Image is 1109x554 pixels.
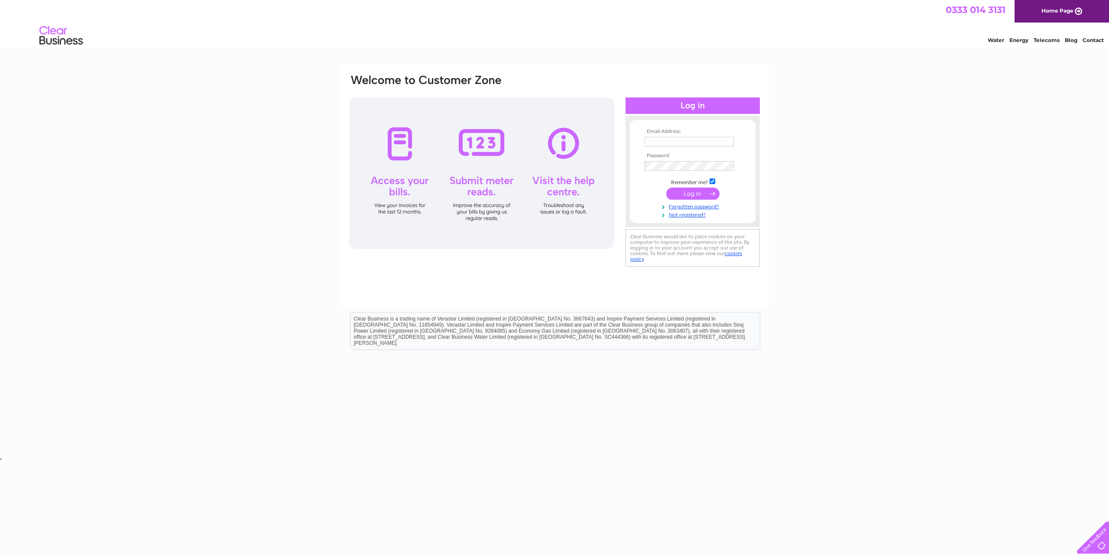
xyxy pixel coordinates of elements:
a: Blog [1065,37,1077,43]
a: 0333 014 3131 [946,4,1005,15]
a: Water [988,37,1004,43]
a: cookies policy [630,250,742,262]
th: Email Address: [642,129,743,135]
a: Forgotten password? [645,202,743,210]
td: Remember me? [642,177,743,186]
a: Contact [1083,37,1104,43]
input: Submit [666,188,720,200]
a: Not registered? [645,210,743,218]
div: Clear Business would like to place cookies on your computer to improve your experience of the sit... [626,229,760,267]
div: Clear Business is a trading name of Verastar Limited (registered in [GEOGRAPHIC_DATA] No. 3667643... [350,5,760,42]
a: Telecoms [1034,37,1060,43]
img: logo.png [39,23,83,49]
th: Password: [642,153,743,159]
a: Energy [1009,37,1028,43]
